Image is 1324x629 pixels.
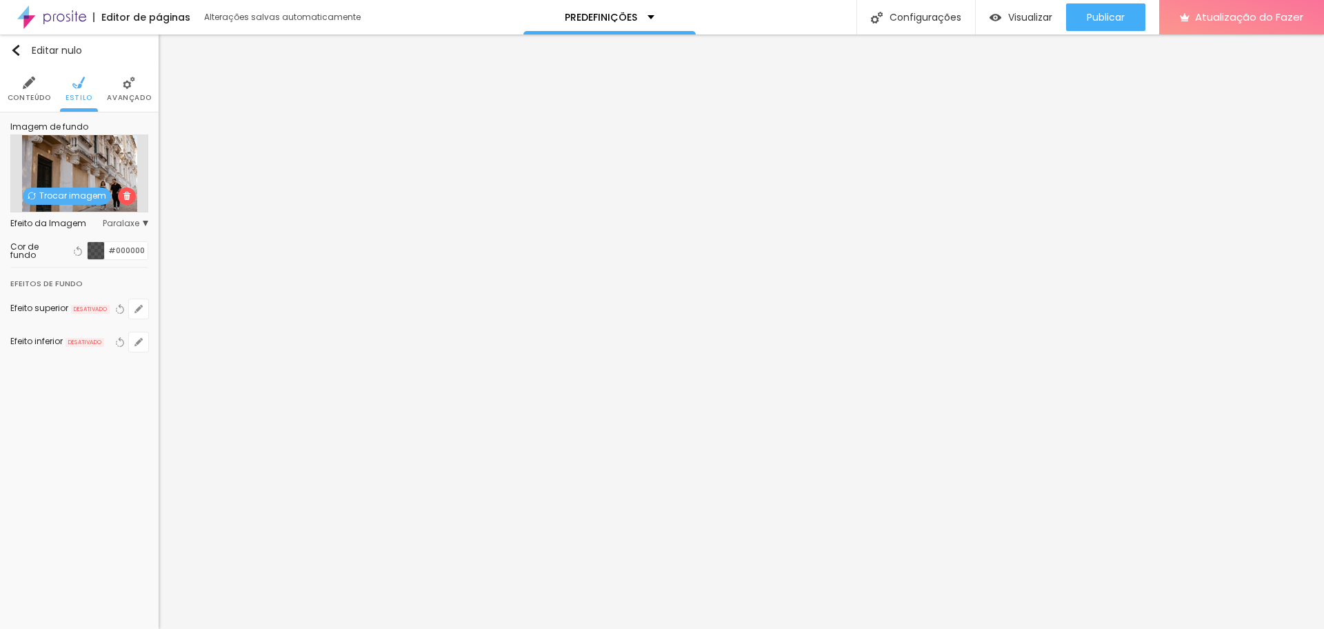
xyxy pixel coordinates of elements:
font: Alterações salvas automaticamente [204,11,361,23]
font: Editar nulo [32,43,82,57]
font: Efeito inferior [10,335,63,347]
img: Ícone [28,192,36,200]
img: view-1.svg [990,12,1001,23]
font: Estilo [66,92,92,103]
img: Ícone [871,12,883,23]
font: Efeitos de fundo [10,278,83,289]
button: Publicar [1066,3,1145,31]
img: Ícone [23,77,35,89]
font: Efeito da Imagem [10,217,86,229]
font: Efeito superior [10,302,68,314]
font: Configurações [890,10,961,24]
iframe: Editor [159,34,1324,629]
font: Avançado [107,92,151,103]
font: Editor de páginas [101,10,190,24]
img: Ícone [10,45,21,56]
font: Cor de fundo [10,241,39,261]
img: Ícone [123,77,135,89]
font: Publicar [1087,10,1125,24]
font: DESATIVADO [74,306,107,313]
font: Imagem de fundo [10,121,88,132]
font: Atualização do Fazer [1195,10,1303,24]
font: Paralaxe [103,217,139,229]
div: Efeitos de fundo [10,268,148,292]
font: Visualizar [1008,10,1052,24]
font: DESATIVADO [68,339,101,346]
img: Ícone [123,192,131,200]
font: PREDEFINIÇÕES [565,10,637,24]
font: Trocar imagem [39,190,106,201]
button: Visualizar [976,3,1066,31]
font: Conteúdo [8,92,51,103]
img: Ícone [72,77,85,89]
